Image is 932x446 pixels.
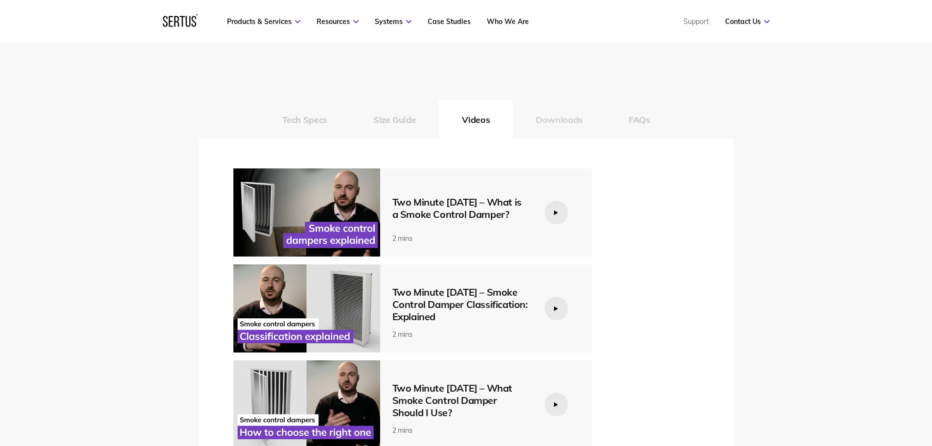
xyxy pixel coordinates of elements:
[392,426,529,435] div: 2 mins
[392,196,529,220] div: Two Minute [DATE] – What is a Smoke Control Damper?
[227,17,300,26] a: Products & Services
[259,100,350,139] button: Tech Specs
[375,17,411,26] a: Systems
[683,17,709,26] a: Support
[392,330,529,339] div: 2 mins
[428,17,471,26] a: Case Studies
[350,100,439,139] button: Size Guide
[883,399,932,446] iframe: Chat Widget
[317,17,359,26] a: Resources
[606,100,673,139] button: FAQs
[392,382,529,419] div: Two Minute [DATE] – What Smoke Control Damper Should I Use?
[487,17,529,26] a: Who We Are
[725,17,770,26] a: Contact Us
[513,100,606,139] button: Downloads
[392,234,529,243] div: 2 mins
[392,286,529,323] div: Two Minute [DATE] – Smoke Control Damper Classification: Explained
